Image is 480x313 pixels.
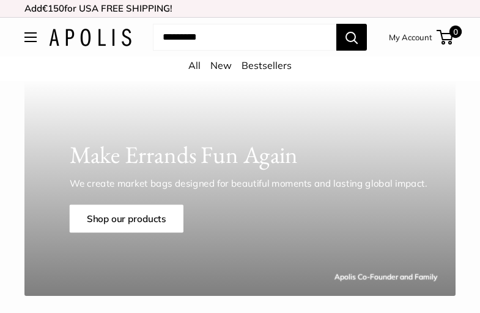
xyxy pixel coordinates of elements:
[69,204,183,232] a: Shop our products
[210,59,232,71] a: New
[449,26,462,38] span: 0
[389,30,432,45] a: My Account
[24,32,37,42] button: Open menu
[336,24,367,51] button: Search
[242,59,292,71] a: Bestsellers
[334,270,437,284] div: Apolis Co-Founder and Family
[188,59,201,71] a: All
[69,138,432,172] h1: Make Errands Fun Again
[69,176,432,190] p: We create market bags designed for beautiful moments and lasting global impact.
[42,2,64,14] span: €150
[153,24,336,51] input: Search...
[49,29,131,46] img: Apolis
[438,30,453,45] a: 0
